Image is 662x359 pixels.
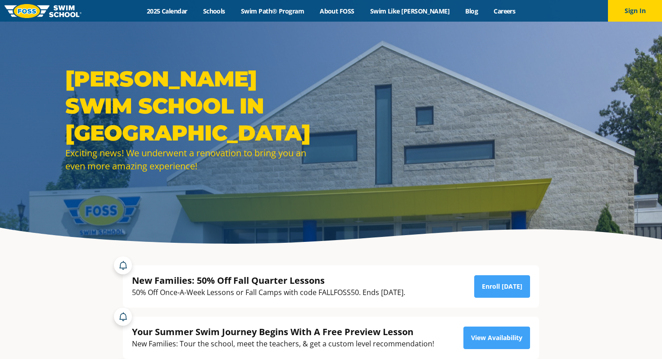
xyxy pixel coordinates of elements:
a: Enroll [DATE] [474,275,530,298]
a: Careers [486,7,523,15]
h1: [PERSON_NAME] SWIM SCHOOL IN [GEOGRAPHIC_DATA] [65,65,326,146]
a: Swim Path® Program [233,7,312,15]
a: About FOSS [312,7,363,15]
div: Exciting news! We underwent a renovation to bring you an even more amazing experience! [65,146,326,173]
a: Blog [458,7,486,15]
a: Schools [195,7,233,15]
img: FOSS Swim School Logo [5,4,82,18]
div: New Families: Tour the school, meet the teachers, & get a custom level recommendation! [132,338,434,350]
a: 2025 Calendar [139,7,195,15]
div: New Families: 50% Off Fall Quarter Lessons [132,274,405,286]
a: View Availability [463,327,530,349]
a: Swim Like [PERSON_NAME] [362,7,458,15]
div: Your Summer Swim Journey Begins With A Free Preview Lesson [132,326,434,338]
div: 50% Off Once-A-Week Lessons or Fall Camps with code FALLFOSS50. Ends [DATE]. [132,286,405,299]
